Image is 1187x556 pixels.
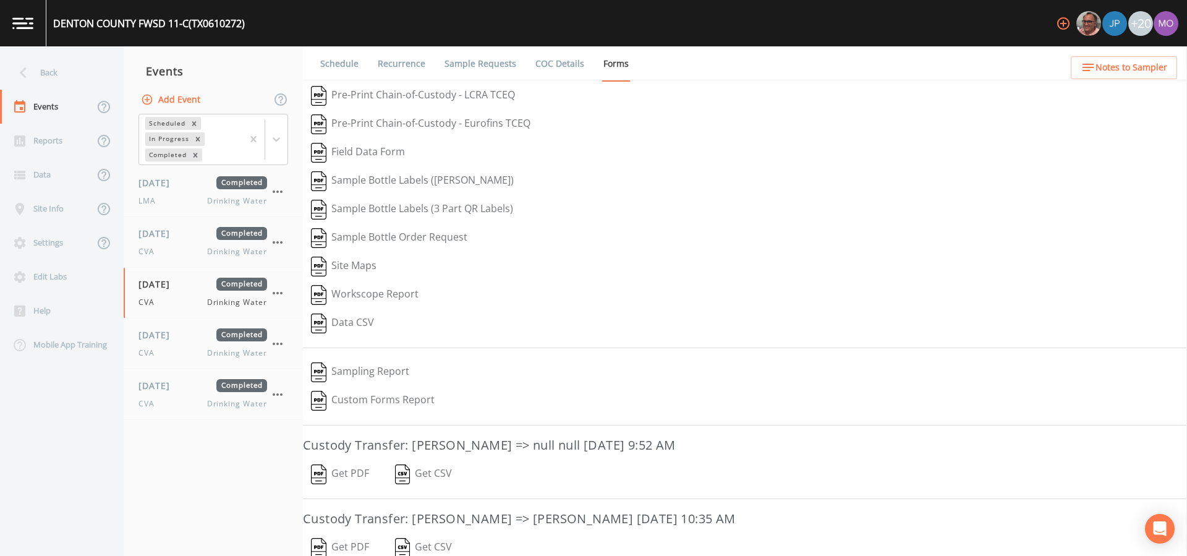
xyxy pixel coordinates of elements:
[189,148,202,161] div: Remove Completed
[311,314,326,333] img: svg%3e
[386,460,461,489] button: Get CSV
[124,56,303,87] div: Events
[1154,11,1178,36] img: 4e251478aba98ce068fb7eae8f78b90c
[216,379,267,392] span: Completed
[207,195,267,207] span: Drinking Water
[1096,60,1167,75] span: Notes to Sampler
[145,117,187,130] div: Scheduled
[303,309,382,338] button: Data CSV
[303,281,427,309] button: Workscope Report
[138,379,179,392] span: [DATE]
[138,278,179,291] span: [DATE]
[145,132,191,145] div: In Progress
[1102,11,1128,36] div: Joshua gere Paul
[318,46,360,81] a: Schedule
[216,278,267,291] span: Completed
[602,46,631,82] a: Forms
[138,246,162,257] span: CVA
[303,224,475,252] button: Sample Bottle Order Request
[395,464,411,484] img: svg%3e
[216,227,267,240] span: Completed
[311,86,326,106] img: svg%3e
[207,348,267,359] span: Drinking Water
[311,257,326,276] img: svg%3e
[138,195,163,207] span: LMA
[311,362,326,382] img: svg%3e
[1145,514,1175,544] div: Open Intercom Messenger
[303,82,523,110] button: Pre-Print Chain-of-Custody - LCRA TCEQ
[124,268,303,319] a: [DATE]CompletedCVADrinking Water
[53,16,245,31] div: DENTON COUNTY FWSD 11-C (TX0610272)
[311,171,326,191] img: svg%3e
[124,369,303,420] a: [DATE]CompletedCVADrinking Water
[303,252,385,281] button: Site Maps
[443,46,518,81] a: Sample Requests
[303,509,1187,529] h3: Custody Transfer: [PERSON_NAME] => [PERSON_NAME] [DATE] 10:35 AM
[303,195,521,224] button: Sample Bottle Labels (3 Part QR Labels)
[303,460,377,489] button: Get PDF
[138,297,162,308] span: CVA
[1071,56,1177,79] button: Notes to Sampler
[216,176,267,189] span: Completed
[311,143,326,163] img: svg%3e
[303,358,417,387] button: Sampling Report
[311,228,326,248] img: svg%3e
[124,166,303,217] a: [DATE]CompletedLMADrinking Water
[1076,11,1101,36] img: e2d790fa78825a4bb76dcb6ab311d44c
[1128,11,1153,36] div: +20
[303,139,413,167] button: Field Data Form
[303,167,522,195] button: Sample Bottle Labels ([PERSON_NAME])
[303,435,1187,455] h3: Custody Transfer: [PERSON_NAME] => null null [DATE] 9:52 AM
[124,217,303,268] a: [DATE]CompletedCVADrinking Water
[207,398,267,409] span: Drinking Water
[376,46,427,81] a: Recurrence
[303,110,538,139] button: Pre-Print Chain-of-Custody - Eurofins TCEQ
[138,328,179,341] span: [DATE]
[138,398,162,409] span: CVA
[12,17,33,29] img: logo
[138,88,205,111] button: Add Event
[145,148,189,161] div: Completed
[207,297,267,308] span: Drinking Water
[216,328,267,341] span: Completed
[138,348,162,359] span: CVA
[187,117,201,130] div: Remove Scheduled
[311,114,326,134] img: svg%3e
[1102,11,1127,36] img: 41241ef155101aa6d92a04480b0d0000
[1076,11,1102,36] div: Mike Franklin
[311,285,326,305] img: svg%3e
[124,319,303,369] a: [DATE]CompletedCVADrinking Water
[191,132,205,145] div: Remove In Progress
[311,391,326,411] img: svg%3e
[311,200,326,220] img: svg%3e
[138,176,179,189] span: [DATE]
[138,227,179,240] span: [DATE]
[303,387,443,415] button: Custom Forms Report
[207,246,267,257] span: Drinking Water
[534,46,586,81] a: COC Details
[311,464,326,484] img: svg%3e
